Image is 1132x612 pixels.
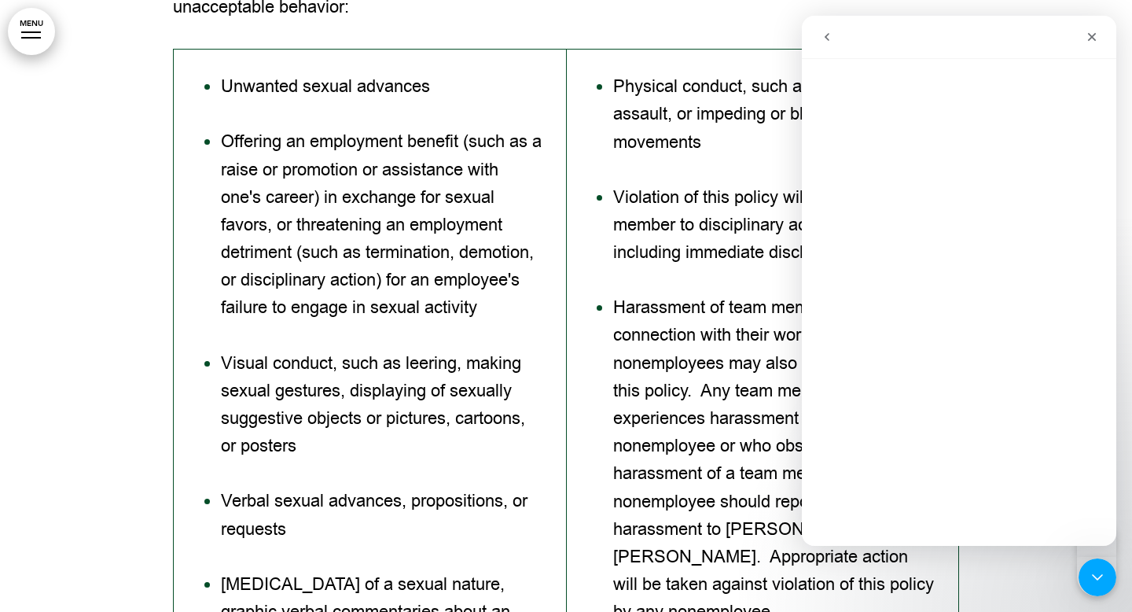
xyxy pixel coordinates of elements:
iframe: Intercom live chat [1079,559,1116,596]
li: Offering an employment benefit (such as a raise or promotion or assistance with one's career) in ... [221,128,542,322]
li: Unwanted sexual advances [221,73,542,101]
a: MENU [8,8,55,55]
li: Verbal sexual advances, propositions, or requests [221,488,542,543]
li: Violation of this policy will subject a team member to disciplinary action, up to and including i... [613,184,935,267]
iframe: Intercom live chat [802,16,1116,546]
li: Physical conduct, such as touching, assault, or impeding or blocking movements [613,73,935,157]
li: Visual conduct, such as leering, making sexual gestures, displaying of sexually suggestive object... [221,350,542,461]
